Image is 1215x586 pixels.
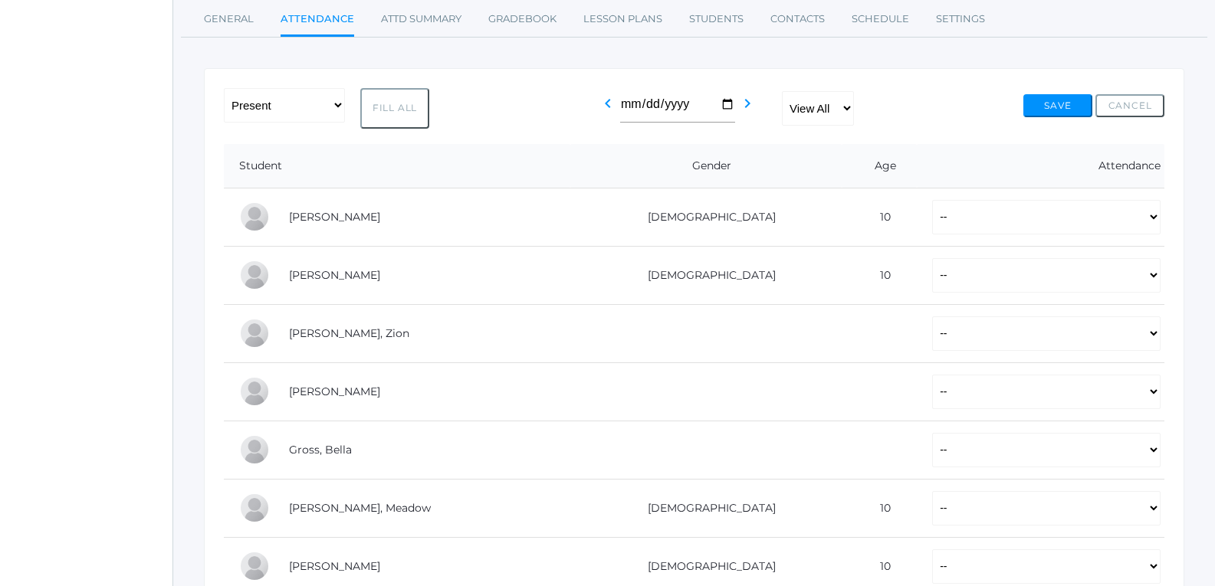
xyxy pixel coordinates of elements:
div: Meadow Lawler [239,493,270,523]
a: [PERSON_NAME] [289,385,380,398]
a: Lesson Plans [583,4,662,34]
div: Zion Davenport [239,318,270,349]
a: chevron_right [738,101,757,116]
a: Settings [936,4,985,34]
td: [DEMOGRAPHIC_DATA] [570,188,842,246]
a: Attd Summary [381,4,461,34]
td: [DEMOGRAPHIC_DATA] [570,246,842,304]
a: chevron_left [599,101,617,116]
td: 10 [842,188,917,246]
a: [PERSON_NAME], Meadow [289,501,431,515]
div: Bella Gross [239,434,270,465]
td: 10 [842,479,917,537]
div: Claire Baker [239,201,270,232]
a: General [204,4,254,34]
a: Gradebook [488,4,557,34]
div: Carter Glendening [239,376,270,407]
div: Josie Bassett [239,260,270,290]
td: [DEMOGRAPHIC_DATA] [570,479,842,537]
button: Cancel [1095,94,1164,117]
button: Save [1023,94,1092,117]
th: Gender [570,144,842,188]
a: Students [689,4,744,34]
button: Fill All [360,88,429,129]
div: Jack McKenzie [239,551,270,581]
th: Attendance [917,144,1164,188]
th: Age [842,144,917,188]
th: Student [224,144,570,188]
a: Contacts [770,4,825,34]
a: Attendance [281,4,354,37]
a: [PERSON_NAME] [289,559,380,573]
i: chevron_right [738,94,757,113]
a: [PERSON_NAME] [289,268,380,282]
i: chevron_left [599,94,617,113]
a: Schedule [852,4,909,34]
a: Gross, Bella [289,443,352,457]
td: 10 [842,246,917,304]
a: [PERSON_NAME], Zion [289,326,409,340]
a: [PERSON_NAME] [289,210,380,224]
